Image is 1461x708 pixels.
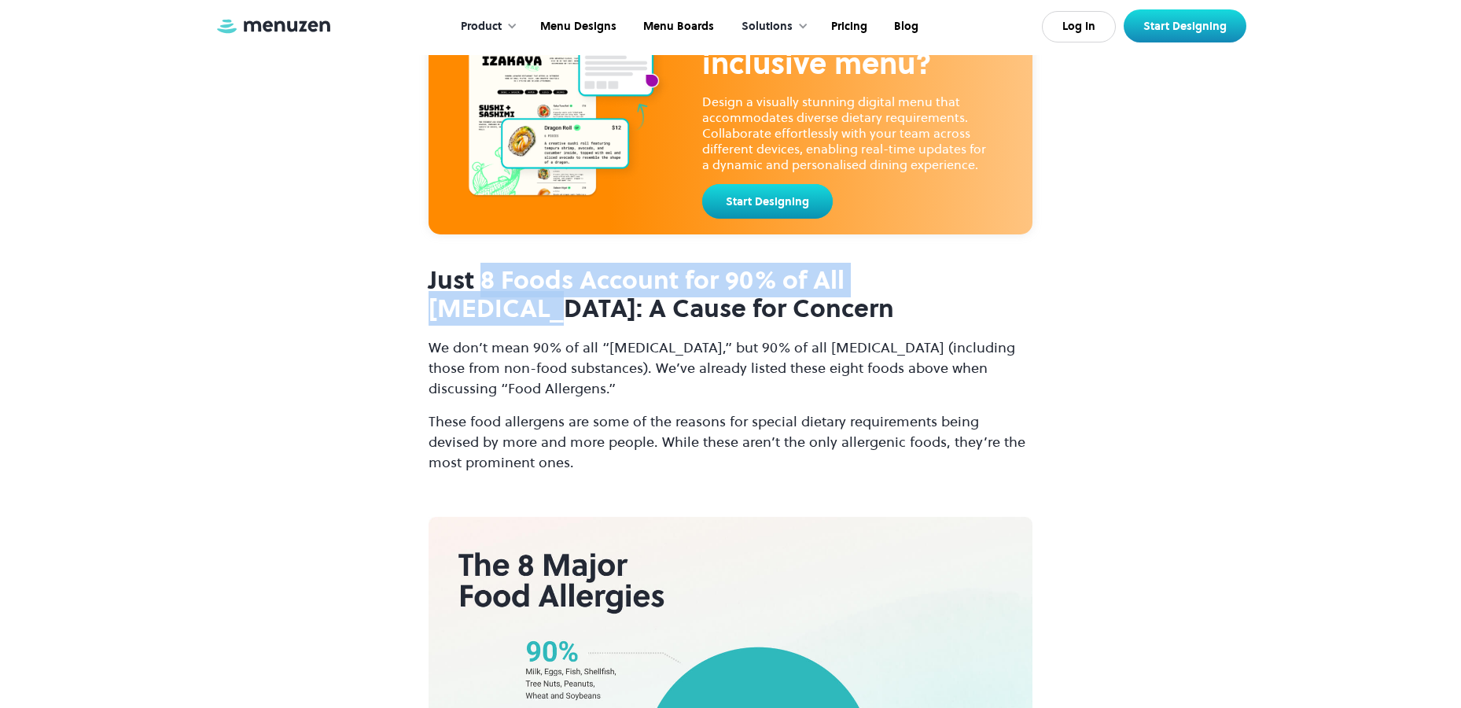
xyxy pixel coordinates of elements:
a: Blog [879,2,930,51]
p: These food allergens are some of the reasons for special dietary requirements being devised by mo... [429,411,1032,473]
p: Design a visually stunning digital menu that accommodates diverse dietary requirements. Collabora... [702,94,993,172]
div: Product [445,2,525,51]
a: Start Designing [1124,9,1246,42]
div: Product [461,18,502,35]
a: Menu Designs [525,2,628,51]
a: Log In [1042,11,1116,42]
a: Start Designing [702,184,833,219]
p: We don’t mean 90% of all “[MEDICAL_DATA],” but 90% of all [MEDICAL_DATA] (including those from no... [429,337,1032,399]
strong: Just 8 Foods Account for 90% of All [MEDICAL_DATA]: A Cause for Concern [429,263,894,326]
div: Solutions [726,2,816,51]
p: ‍ [429,485,1032,505]
div: Solutions [742,18,793,35]
a: Menu Boards [628,2,726,51]
a: Pricing [816,2,879,51]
